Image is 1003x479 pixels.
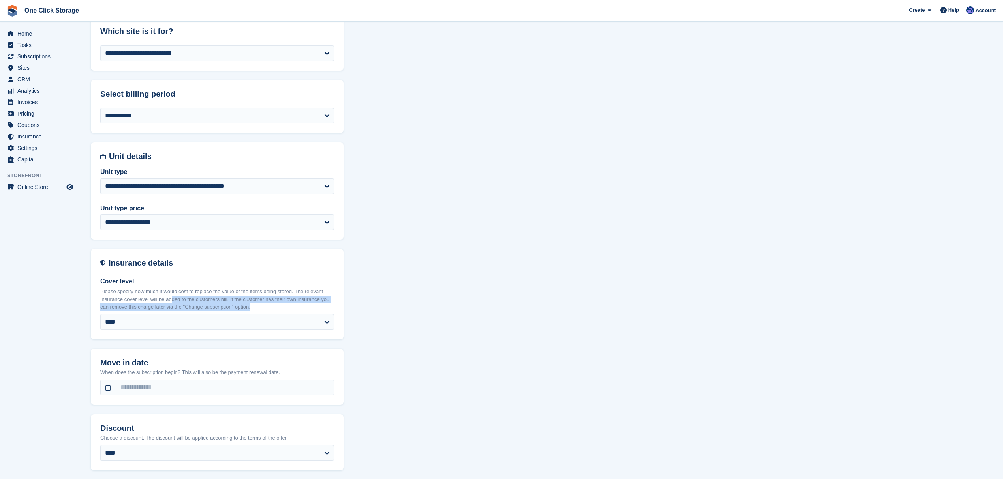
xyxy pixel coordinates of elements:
span: Invoices [17,97,65,108]
a: menu [4,97,75,108]
span: Capital [17,154,65,165]
span: Sites [17,62,65,73]
span: Coupons [17,120,65,131]
img: insurance-details-icon-731ffda60807649b61249b889ba3c5e2b5c27d34e2e1fb37a309f0fde93ff34a.svg [100,258,105,268]
label: Cover level [100,277,334,286]
label: Unit type price [100,204,334,213]
span: CRM [17,74,65,85]
span: Subscriptions [17,51,65,62]
span: Pricing [17,108,65,119]
p: Choose a discount. The discount will be applied according to the terms of the offer. [100,434,334,442]
span: Analytics [17,85,65,96]
a: menu [4,28,75,39]
img: stora-icon-8386f47178a22dfd0bd8f6a31ec36ba5ce8667c1dd55bd0f319d3a0aa187defe.svg [6,5,18,17]
a: menu [4,51,75,62]
h2: Which site is it for? [100,27,334,36]
span: Create [909,6,925,14]
a: menu [4,74,75,85]
a: Preview store [65,182,75,192]
p: When does the subscription begin? This will also be the payment renewal date. [100,369,334,376]
h2: Move in date [100,358,334,367]
label: Unit type [100,167,334,177]
a: menu [4,39,75,51]
a: One Click Storage [21,4,82,17]
a: menu [4,120,75,131]
a: menu [4,85,75,96]
span: Tasks [17,39,65,51]
img: unit-details-icon-595b0c5c156355b767ba7b61e002efae458ec76ed5ec05730b8e856ff9ea34a9.svg [100,152,106,161]
span: Insurance [17,131,65,142]
span: Help [948,6,959,14]
h2: Unit details [109,152,334,161]
span: Online Store [17,181,65,193]
span: Home [17,28,65,39]
a: menu [4,131,75,142]
img: Thomas [966,6,974,14]
a: menu [4,154,75,165]
a: menu [4,62,75,73]
h2: Insurance details [109,258,334,268]
a: menu [4,108,75,119]
h2: Discount [100,424,334,433]
a: menu [4,142,75,153]
span: Account [975,7,996,15]
h2: Select billing period [100,90,334,99]
span: Settings [17,142,65,153]
span: Storefront [7,172,79,180]
p: Please specify how much it would cost to replace the value of the items being stored. The relevan... [100,288,334,311]
a: menu [4,181,75,193]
